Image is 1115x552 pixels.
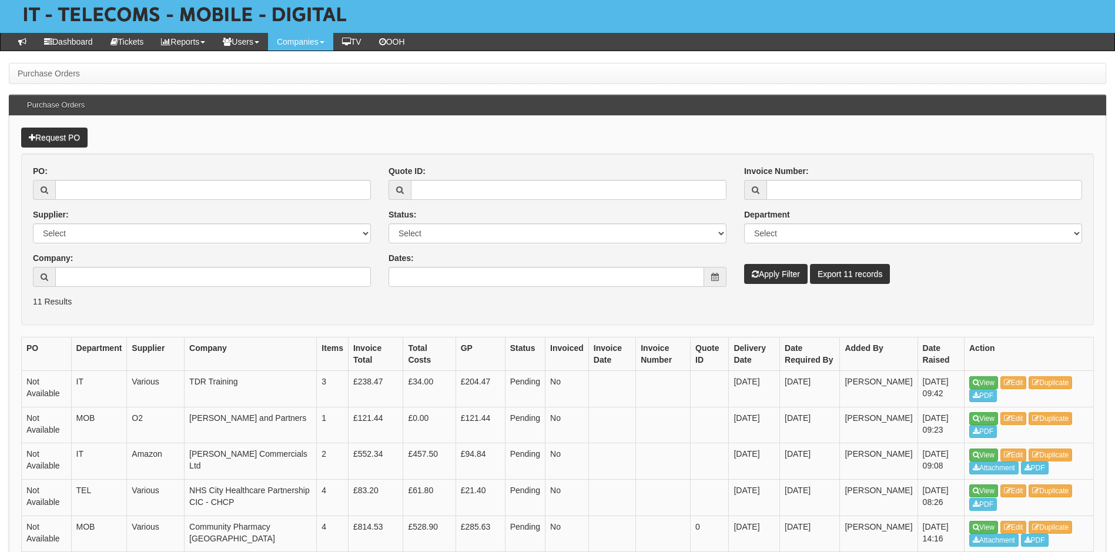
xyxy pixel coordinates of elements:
th: Date Required By [780,337,840,371]
td: [DATE] [780,516,840,552]
a: Edit [1000,484,1027,497]
td: £238.47 [348,371,403,407]
td: [DATE] [729,371,780,407]
td: £0.00 [403,407,456,443]
td: Pending [505,443,545,480]
a: TV [333,33,370,51]
label: Dates: [389,252,414,264]
a: PDF [969,389,997,402]
label: Supplier: [33,209,69,220]
td: Not Available [22,480,72,516]
th: Action [965,337,1094,371]
a: View [969,376,998,389]
td: IT [71,371,127,407]
td: No [545,480,589,516]
td: Amazon [127,443,185,480]
label: Status: [389,209,416,220]
td: £204.47 [456,371,505,407]
td: Various [127,480,185,516]
th: Department [71,337,127,371]
td: [PERSON_NAME] and Partners [185,407,317,443]
td: Not Available [22,407,72,443]
th: Supplier [127,337,185,371]
a: PDF [1021,461,1049,474]
td: [DATE] 09:23 [918,407,964,443]
td: Pending [505,480,545,516]
td: IT [71,443,127,480]
a: Users [214,33,268,51]
th: Company [185,337,317,371]
td: £34.00 [403,371,456,407]
td: Various [127,516,185,552]
th: Invoice Date [588,337,635,371]
a: PDF [969,425,997,438]
label: PO: [33,165,48,177]
a: View [969,484,998,497]
td: MOB [71,407,127,443]
td: [PERSON_NAME] [840,371,918,407]
th: GP [456,337,505,371]
a: PDF [969,498,997,511]
td: [DATE] 14:16 [918,516,964,552]
td: [DATE] [780,480,840,516]
label: Invoice Number: [744,165,809,177]
td: NHS City Healthcare Partnership CIC - CHCP [185,480,317,516]
td: MOB [71,516,127,552]
th: Added By [840,337,918,371]
a: OOH [370,33,414,51]
th: Invoiced [545,337,589,371]
a: Attachment [969,534,1019,547]
td: 2 [317,443,349,480]
td: Not Available [22,516,72,552]
a: Dashboard [35,33,102,51]
th: Invoice Number [636,337,691,371]
td: No [545,407,589,443]
td: [PERSON_NAME] [840,516,918,552]
a: Duplicate [1029,376,1072,389]
td: £21.40 [456,480,505,516]
a: Edit [1000,521,1027,534]
a: Duplicate [1029,412,1072,425]
a: View [969,449,998,461]
a: Edit [1000,449,1027,461]
th: Status [505,337,545,371]
td: £528.90 [403,516,456,552]
td: Pending [505,371,545,407]
td: [DATE] [780,407,840,443]
label: Company: [33,252,73,264]
li: Purchase Orders [18,68,80,79]
a: View [969,521,998,534]
th: Total Costs [403,337,456,371]
td: 0 [691,516,729,552]
td: [DATE] 09:42 [918,371,964,407]
a: Tickets [102,33,153,51]
label: Department [744,209,790,220]
a: PDF [1021,534,1049,547]
td: Pending [505,407,545,443]
td: [DATE] [729,407,780,443]
a: Request PO [21,128,88,148]
a: Duplicate [1029,484,1072,497]
td: No [545,443,589,480]
a: Attachment [969,461,1019,474]
td: [PERSON_NAME] [840,407,918,443]
td: £552.34 [348,443,403,480]
td: [DATE] [780,443,840,480]
th: PO [22,337,72,371]
a: View [969,412,998,425]
td: [DATE] [780,371,840,407]
a: Export 11 records [810,264,890,284]
td: £94.84 [456,443,505,480]
a: Duplicate [1029,449,1072,461]
a: Companies [268,33,333,51]
td: [DATE] 09:08 [918,443,964,480]
td: [PERSON_NAME] [840,443,918,480]
td: [DATE] [729,480,780,516]
th: Items [317,337,349,371]
td: £61.80 [403,480,456,516]
td: £83.20 [348,480,403,516]
td: Community Pharmacy [GEOGRAPHIC_DATA] [185,516,317,552]
td: Not Available [22,443,72,480]
td: TEL [71,480,127,516]
th: Invoice Total [348,337,403,371]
